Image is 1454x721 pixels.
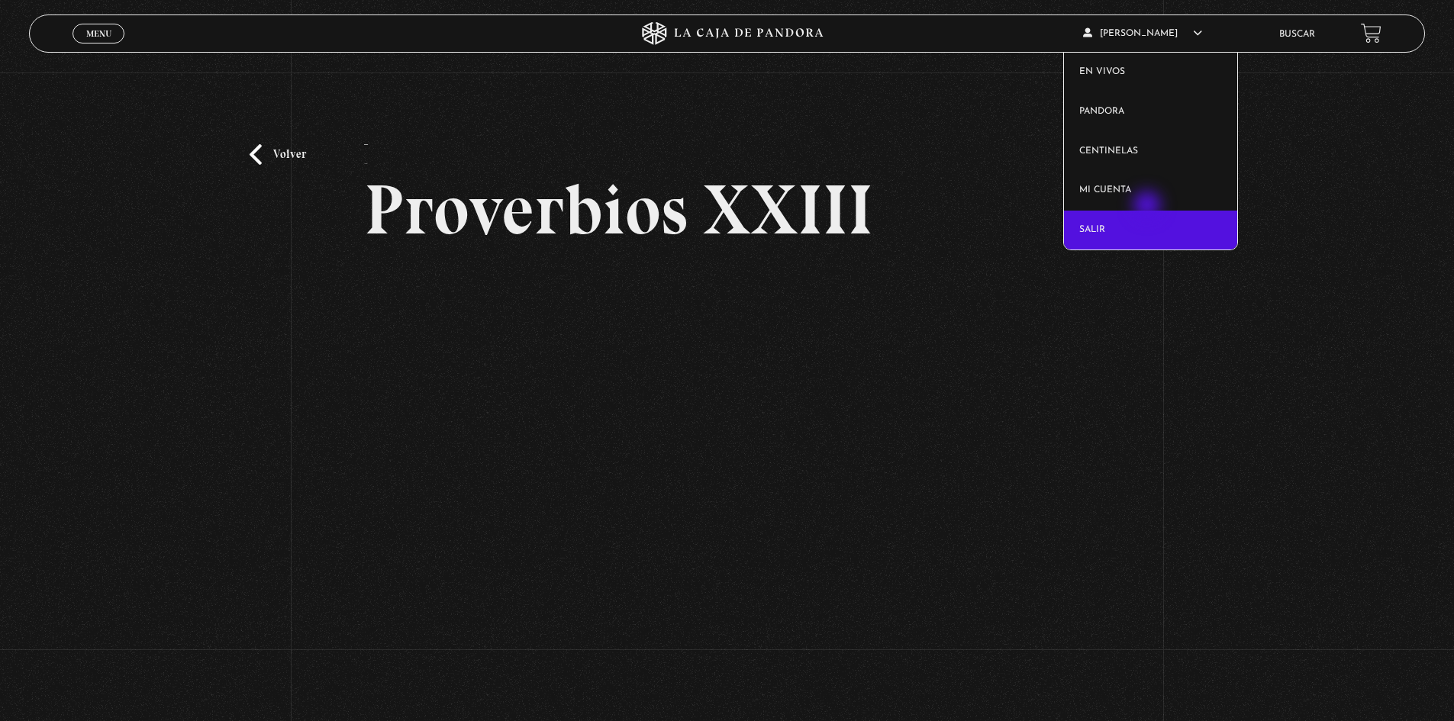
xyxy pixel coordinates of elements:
[1064,211,1237,250] a: Salir
[364,268,1090,676] iframe: Dailymotion video player – PROVERBIOS 23
[1064,92,1237,132] a: Pandora
[81,42,117,53] span: Cerrar
[364,144,368,175] p: -
[1279,30,1315,39] a: Buscar
[1064,53,1237,92] a: En vivos
[250,144,306,165] a: Volver
[364,175,1090,245] h2: Proverbios XXIII
[1064,132,1237,172] a: Centinelas
[86,29,111,38] span: Menu
[1361,23,1381,43] a: View your shopping cart
[1083,29,1202,38] span: [PERSON_NAME]
[1064,171,1237,211] a: Mi cuenta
